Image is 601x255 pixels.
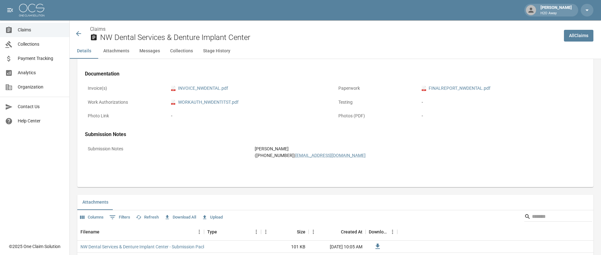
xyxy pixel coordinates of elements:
[252,227,261,237] button: Menu
[309,227,318,237] button: Menu
[18,69,64,76] span: Analytics
[18,84,64,90] span: Organization
[261,223,309,241] div: Size
[9,243,61,250] div: © 2025 One Claim Solution
[134,43,165,59] button: Messages
[255,146,583,159] div: [PERSON_NAME] ([PHONE_NUMBER])
[195,227,204,237] button: Menu
[207,223,217,241] div: Type
[18,27,64,33] span: Claims
[4,4,16,16] button: open drawer
[85,143,252,155] p: Submission Notes
[98,43,134,59] button: Attachments
[422,85,490,92] a: pdfFINALREPORT_NWDENTAL.pdf
[295,153,366,158] a: [EMAIL_ADDRESS][DOMAIN_NAME]
[540,11,572,16] p: H2O Away
[18,55,64,62] span: Payment Tracking
[261,241,309,253] div: 101 KB
[134,213,160,222] button: Refresh
[79,213,105,222] button: Select columns
[85,71,586,77] h4: Documentation
[108,212,132,222] button: Show filters
[422,113,583,119] div: -
[100,33,559,42] h2: NW Dental Services & Denture Implant Center
[297,223,305,241] div: Size
[19,4,44,16] img: ocs-logo-white-transparent.png
[564,30,593,42] a: AllClaims
[538,4,574,16] div: [PERSON_NAME]
[85,82,168,95] p: Invoice(s)
[309,223,366,241] div: Created At
[336,82,419,95] p: Paperwork
[524,212,592,223] div: Search
[85,96,168,108] p: Work Authorizations
[18,118,64,124] span: Help Center
[336,96,419,108] p: Testing
[204,223,261,241] div: Type
[77,223,204,241] div: Filename
[341,223,362,241] div: Created At
[422,99,583,106] div: -
[80,223,99,241] div: Filename
[336,110,419,122] p: Photos (PDF)
[198,43,235,59] button: Stage History
[171,113,332,119] div: -
[171,99,239,106] a: pdfWORKAUTH_NWDENTITST.pdf
[70,43,601,59] div: anchor tabs
[369,223,388,241] div: Download
[85,131,586,138] h4: Submission Notes
[171,85,228,92] a: pdfINVOICE_NWDENTAL.pdf
[18,41,64,48] span: Collections
[90,25,559,33] nav: breadcrumb
[18,103,64,110] span: Contact Us
[70,43,98,59] button: Details
[165,43,198,59] button: Collections
[77,195,113,210] button: Attachments
[77,195,593,210] div: related-list tabs
[90,26,105,32] a: Claims
[163,213,198,222] button: Download All
[85,110,168,122] p: Photo Link
[261,227,271,237] button: Menu
[80,244,243,250] a: NW Dental Services & Denture Implant Center - Submission Packet: Cover Letter.pdf
[366,223,397,241] div: Download
[388,227,397,237] button: Menu
[309,241,366,253] div: [DATE] 10:05 AM
[200,213,224,222] button: Upload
